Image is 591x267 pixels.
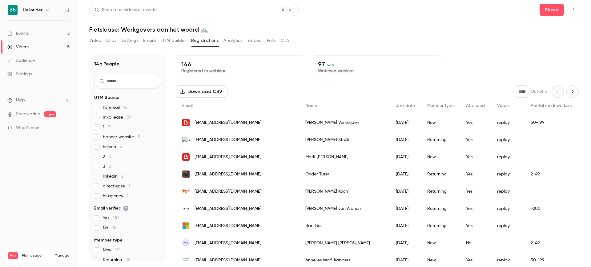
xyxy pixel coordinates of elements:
div: Marit [PERSON_NAME] [299,148,390,166]
span: 1 [129,184,130,188]
div: 50-199 [525,114,578,131]
span: hs_email [103,104,128,111]
span: 35 [126,258,131,262]
span: No [103,225,116,231]
img: twickel.org [182,137,190,143]
div: Yes [460,200,491,217]
span: Returning [103,257,131,263]
button: UTM builder [161,36,186,45]
span: Yes [103,215,119,221]
span: 2 [109,164,111,169]
div: 2-49 [525,234,578,252]
span: [EMAIL_ADDRESS][DOMAIN_NAME] [195,240,261,246]
img: wastevision.com [182,257,190,264]
img: Hellorider [8,5,18,15]
span: Aantal medewerkers [531,104,572,108]
img: netwerkmo.nl [182,205,190,212]
span: new [44,111,56,117]
div: New [421,234,460,252]
span: Email verified [94,205,129,211]
span: Name [305,104,317,108]
div: New [421,114,460,131]
h6: Hellorider [23,7,42,13]
p: Out of 3 [531,88,547,95]
span: 2 [103,154,111,160]
span: Plan usage [22,253,51,258]
div: [DATE] [390,183,421,200]
span: 111 [115,248,120,252]
span: Views [497,104,509,108]
div: Onder Tuter [299,166,390,183]
button: Share [540,4,564,16]
span: New [103,247,120,253]
div: Yes [460,183,491,200]
div: New [421,148,460,166]
div: replay [491,183,525,200]
div: Returning [421,183,460,200]
div: Settings [7,71,32,77]
span: 110 [113,216,119,220]
button: Emails [143,36,156,45]
h1: Fietslease: Werkgevers aan het woord 🚲 [89,26,579,33]
button: Next page [566,85,579,98]
div: Yes [460,166,491,183]
div: [DATE] [390,200,421,217]
button: Settings [121,36,138,45]
div: [DATE] [390,148,421,166]
span: [EMAIL_ADDRESS][DOMAIN_NAME] [195,137,261,143]
button: Registrations [191,36,219,45]
span: 66 % [327,63,335,67]
span: hr agency [103,193,128,199]
button: Clips [106,36,116,45]
span: 2 [121,174,123,179]
span: 5 [138,135,140,139]
span: [EMAIL_ADDRESS][DOMAIN_NAME] [195,171,261,178]
p: Registered to webinar [181,68,300,74]
div: replay [491,166,525,183]
span: linkedin [103,173,123,179]
span: Member type [427,104,454,108]
span: Join date [396,104,415,108]
h1: 146 People [94,60,119,68]
img: onsbrabantfietst.nl [182,119,190,126]
div: replay [491,114,525,131]
div: >200 [525,200,578,217]
span: 1 [127,194,128,198]
span: [EMAIL_ADDRESS][DOMAIN_NAME] [195,120,261,126]
span: Attended [466,104,485,108]
img: grandcafereeshof.nl [182,171,190,178]
a: Manage [54,253,69,258]
div: Events [7,30,29,37]
div: [PERSON_NAME] Verheijden [299,114,390,131]
span: 3 [109,155,111,159]
div: Returning [421,166,460,183]
p: Watched webinar [318,68,437,74]
span: banner website [103,134,140,140]
span: Email [182,104,193,108]
span: mkb lease [103,114,131,120]
div: Yes [460,148,491,166]
span: Pro [8,252,18,259]
span: [EMAIL_ADDRESS][DOMAIN_NAME] [195,206,261,212]
span: UTM Source [94,95,119,101]
button: Download CSV [176,85,227,98]
div: Returning [421,200,460,217]
div: replay [491,148,525,166]
li: help-dropdown-opener [7,97,70,104]
div: [DATE] [390,131,421,148]
img: onsbrabantfietst.nl [182,153,190,161]
span: [EMAIL_ADDRESS][DOMAIN_NAME] [195,188,261,195]
span: heleen [103,144,122,150]
span: Help [16,97,25,104]
button: Embed [247,36,262,45]
button: Video [89,36,101,45]
div: [PERSON_NAME] van Alphen [299,200,390,217]
div: Audience [7,57,35,64]
div: Videos [7,44,29,50]
a: SpeakerHub [16,111,40,117]
button: CTA [281,36,289,45]
div: [DATE] [390,234,421,252]
img: leaseplan.com [182,188,190,195]
div: [DATE] [390,217,421,234]
div: Returning [421,131,460,148]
